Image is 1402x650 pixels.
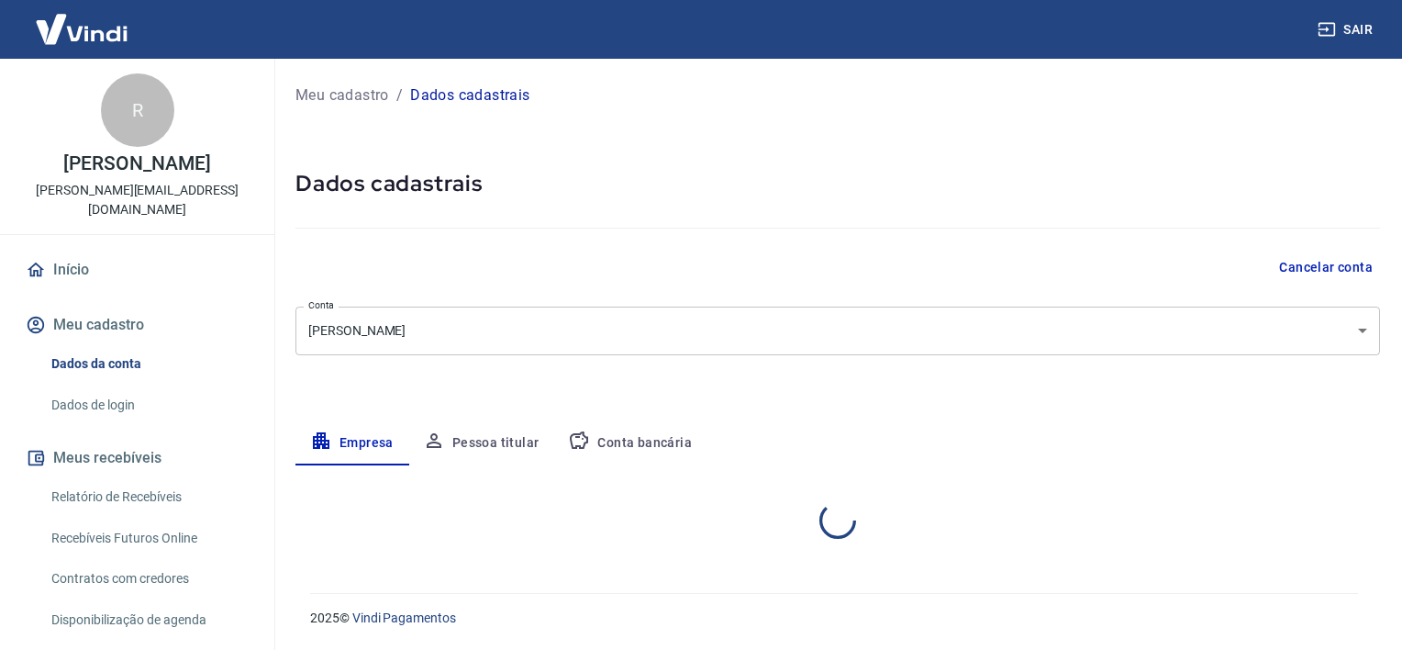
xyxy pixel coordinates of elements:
button: Meus recebíveis [22,438,252,478]
button: Pessoa titular [408,421,554,465]
a: Relatório de Recebíveis [44,478,252,516]
a: Meu cadastro [295,84,389,106]
a: Início [22,250,252,290]
p: / [396,84,403,106]
p: Dados cadastrais [410,84,529,106]
div: [PERSON_NAME] [295,307,1380,355]
a: Vindi Pagamentos [352,611,456,625]
button: Conta bancária [553,421,707,465]
a: Recebíveis Futuros Online [44,520,252,557]
a: Disponibilização de agenda [44,601,252,639]
h5: Dados cadastrais [295,169,1380,198]
label: Conta [308,298,334,312]
button: Sair [1314,13,1380,47]
img: Vindi [22,1,141,57]
a: Contratos com credores [44,560,252,598]
p: [PERSON_NAME] [63,154,210,174]
p: 2025 © [310,609,1358,628]
a: Dados da conta [44,345,252,383]
div: R [101,73,174,147]
button: Empresa [295,421,408,465]
button: Meu cadastro [22,305,252,345]
a: Dados de login [44,387,252,424]
button: Cancelar conta [1272,251,1380,285]
p: [PERSON_NAME][EMAIL_ADDRESS][DOMAIN_NAME] [15,181,260,219]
